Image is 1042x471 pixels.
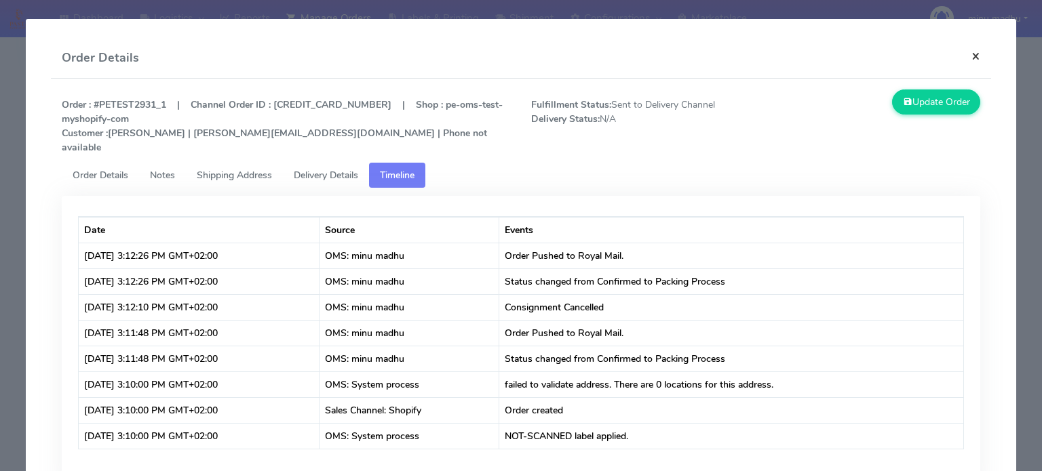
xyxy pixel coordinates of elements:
[531,112,600,125] strong: Delivery Status:
[79,268,320,294] td: [DATE] 3:12:26 PM GMT+02:00
[197,169,272,182] span: Shipping Address
[499,217,964,243] th: Events
[320,243,499,268] td: OMS: minu madhu
[79,423,320,449] td: [DATE] 3:10:00 PM GMT+02:00
[320,346,499,371] td: OMS: minu madhu
[499,397,964,423] td: Order created
[531,98,611,111] strong: Fulfillment Status:
[79,294,320,320] td: [DATE] 3:12:10 PM GMT+02:00
[320,371,499,397] td: OMS: System process
[62,49,139,67] h4: Order Details
[62,127,108,140] strong: Customer :
[73,169,128,182] span: Order Details
[320,397,499,423] td: Sales Channel: Shopify
[499,346,964,371] td: Status changed from Confirmed to Packing Process
[320,268,499,294] td: OMS: minu madhu
[380,169,414,182] span: Timeline
[521,98,756,155] span: Sent to Delivery Channel N/A
[79,243,320,268] td: [DATE] 3:12:26 PM GMT+02:00
[79,217,320,243] th: Date
[79,371,320,397] td: [DATE] 3:10:00 PM GMT+02:00
[150,169,175,182] span: Notes
[892,89,980,115] button: Update Order
[79,320,320,346] td: [DATE] 3:11:48 PM GMT+02:00
[79,346,320,371] td: [DATE] 3:11:48 PM GMT+02:00
[499,320,964,346] td: Order Pushed to Royal Mail.
[320,294,499,320] td: OMS: minu madhu
[320,423,499,449] td: OMS: System process
[79,397,320,423] td: [DATE] 3:10:00 PM GMT+02:00
[62,163,980,188] ul: Tabs
[320,320,499,346] td: OMS: minu madhu
[499,268,964,294] td: Status changed from Confirmed to Packing Process
[499,243,964,268] td: Order Pushed to Royal Mail.
[294,169,358,182] span: Delivery Details
[961,38,991,74] button: Close
[499,423,964,449] td: NOT-SCANNED label applied.
[499,371,964,397] td: failed to validate address. There are 0 locations for this address.
[499,294,964,320] td: Consignment Cancelled
[320,217,499,243] th: Source
[62,98,503,154] strong: Order : #PETEST2931_1 | Channel Order ID : [CREDIT_CARD_NUMBER] | Shop : pe-oms-test-myshopify-co...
